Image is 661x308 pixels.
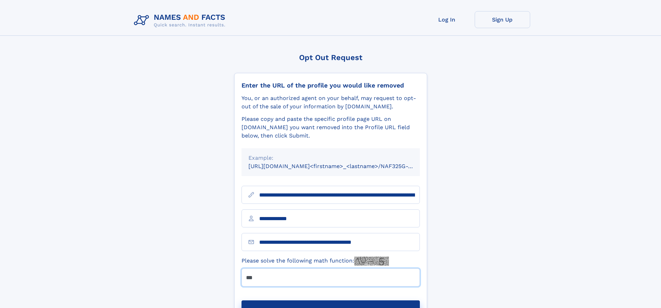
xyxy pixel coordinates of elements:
[241,94,420,111] div: You, or an authorized agent on your behalf, may request to opt-out of the sale of your informatio...
[241,115,420,140] div: Please copy and paste the specific profile page URL on [DOMAIN_NAME] you want removed into the Pr...
[419,11,475,28] a: Log In
[234,53,427,62] div: Opt Out Request
[475,11,530,28] a: Sign Up
[131,11,231,30] img: Logo Names and Facts
[241,257,389,266] label: Please solve the following math function:
[248,163,433,169] small: [URL][DOMAIN_NAME]<firstname>_<lastname>/NAF325G-xxxxxxxx
[241,82,420,89] div: Enter the URL of the profile you would like removed
[248,154,413,162] div: Example:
